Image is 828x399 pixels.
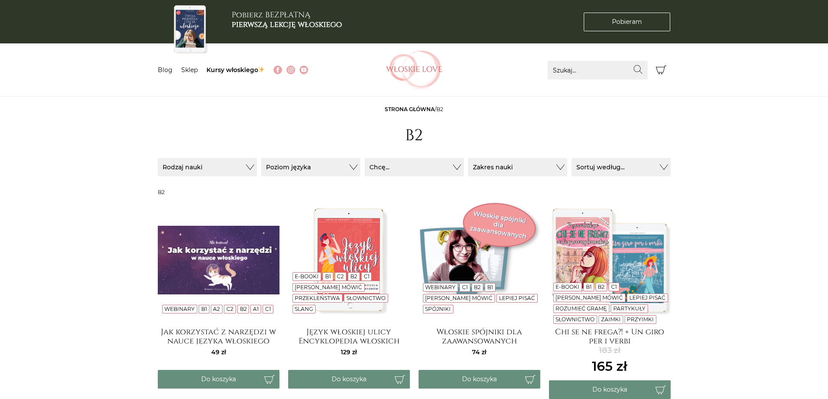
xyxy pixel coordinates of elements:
span: Pobieram [612,17,642,26]
a: Słownictwo [555,316,595,323]
button: Koszyk [652,61,671,79]
a: C1 [364,273,369,280]
a: Webinary [425,284,456,290]
a: Chi se ne frega?! + Un giro per i verbi [549,327,671,345]
b: pierwszą lekcję włoskiego [232,19,342,30]
a: B2 [240,306,247,312]
a: C2 [337,273,344,280]
a: B2 [474,284,481,290]
a: B1 [586,284,592,290]
a: C1 [611,284,617,290]
a: Słownictwo [346,295,386,301]
a: E-booki [295,273,319,280]
a: Sklep [181,66,198,74]
ins: 165 [592,356,627,376]
a: Włoskie spójniki dla zaawansowanych [419,327,540,345]
button: Do koszyka [549,380,671,399]
a: A2 [213,306,220,312]
del: 183 [592,345,627,356]
a: Przyimki [627,316,654,323]
a: Spójniki [425,306,451,312]
img: Włoskielove [386,50,442,89]
button: Zakres nauki [468,158,567,176]
a: Pobieram [584,13,670,31]
a: B2 [350,273,357,280]
a: B1 [487,284,493,290]
a: [PERSON_NAME] mówić [295,284,362,290]
span: / [385,106,443,112]
h1: B2 [405,126,423,145]
a: Webinary [164,306,195,312]
a: B1 [201,306,207,312]
a: B1 [325,273,331,280]
a: Lepiej pisać [629,294,665,301]
img: ✨ [258,66,264,73]
a: C2 [226,306,233,312]
h3: Pobierz BEZPŁATNĄ [232,10,342,29]
span: 129 [341,348,357,356]
a: Język włoskiej ulicy Encyklopedia włoskich wulgaryzmów [288,327,410,345]
a: Rozumieć gramę [555,305,607,312]
a: C1 [265,306,271,312]
input: Szukaj... [548,61,648,79]
a: Kursy włoskiego [206,66,265,74]
button: Sortuj według... [572,158,671,176]
span: B2 [436,106,443,112]
a: C1 [462,284,468,290]
a: Partykuły [613,305,645,312]
button: Do koszyka [158,370,279,389]
button: Chcę... [365,158,464,176]
a: [PERSON_NAME] mówić [425,295,492,301]
button: Poziom języka [261,158,360,176]
a: B2 [598,284,605,290]
span: 74 [472,348,486,356]
a: Zaimki [601,316,621,323]
a: Strona główna [385,106,435,112]
a: [PERSON_NAME] mówić [555,294,623,301]
a: E-booki [555,284,579,290]
h3: B2 [158,189,671,195]
a: Blog [158,66,173,74]
button: Rodzaj nauki [158,158,257,176]
a: A1 [253,306,259,312]
button: Do koszyka [288,370,410,389]
a: Jak korzystać z narzędzi w nauce języka włoskiego [158,327,279,345]
a: Slang [295,306,313,312]
a: Lepiej pisać [499,295,535,301]
a: Przekleństwa [295,295,340,301]
button: Do koszyka [419,370,540,389]
span: 49 [211,348,226,356]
